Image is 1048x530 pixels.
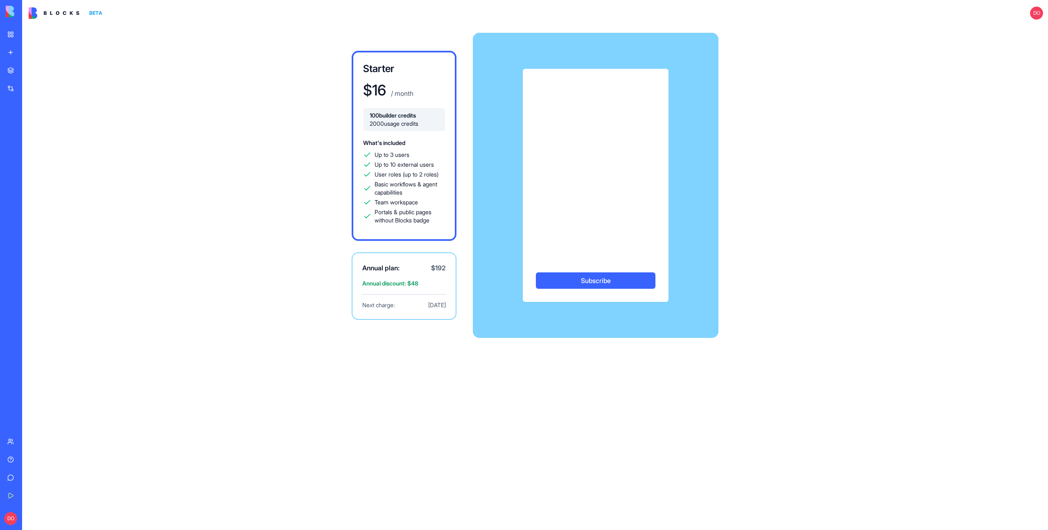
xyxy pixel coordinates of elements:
[375,170,438,179] span: User roles (up to 2 roles)
[375,180,445,197] span: Basic workflows & agent capabilities
[375,161,434,169] span: Up to 10 external users
[363,139,405,146] span: What's included
[375,198,418,206] span: Team workspace
[1030,7,1043,20] span: DO
[86,7,106,19] div: BETA
[375,208,445,224] span: Portals & public pages without Blocks badge
[29,7,106,19] a: BETA
[362,263,400,273] span: Annual plan:
[362,301,395,309] span: Next charge:
[375,151,409,159] span: Up to 3 users
[363,62,445,75] h3: Starter
[370,111,438,120] span: 100 builder credits
[6,6,56,17] img: logo
[4,512,17,525] span: DO
[363,82,386,98] h1: $ 16
[370,120,438,128] span: 2000 usage credits
[431,263,446,273] span: $ 192
[389,88,413,98] p: / month
[534,80,657,261] iframe: Secure payment input frame
[536,272,655,289] button: Subscribe
[428,301,446,309] span: [DATE]
[362,279,446,288] span: Annual discount: $ 48
[29,7,79,19] img: logo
